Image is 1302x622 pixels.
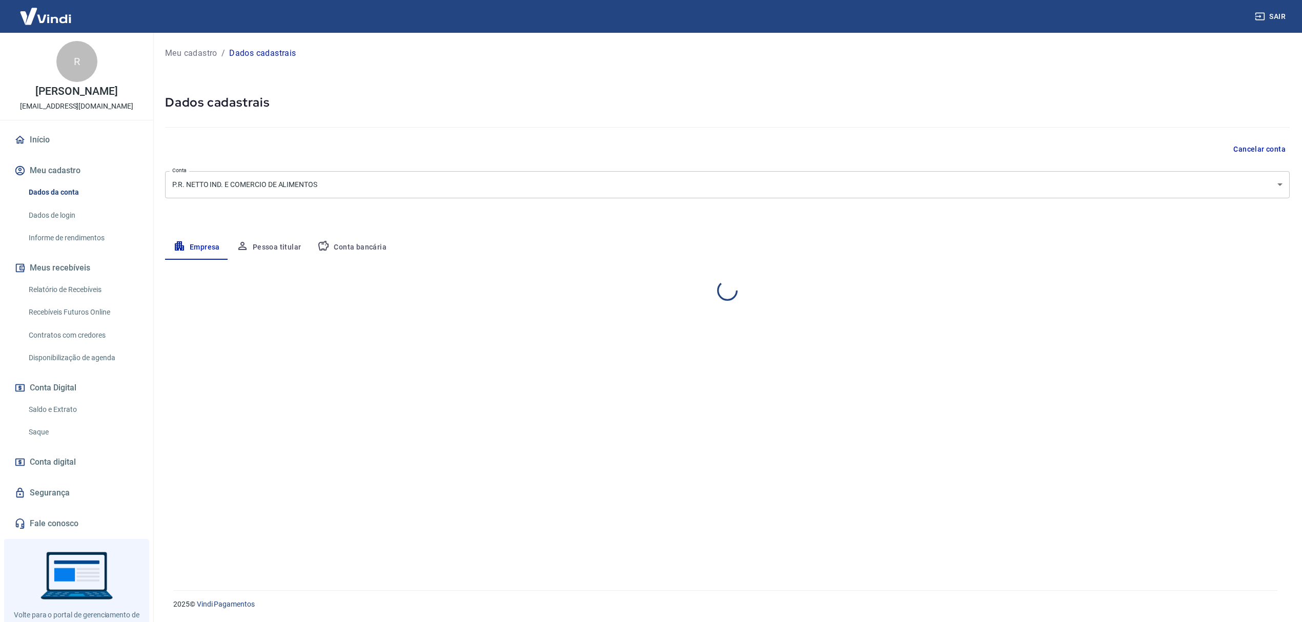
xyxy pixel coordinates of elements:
a: Contratos com credores [25,325,141,346]
p: Dados cadastrais [229,47,296,59]
a: Conta digital [12,451,141,473]
button: Meu cadastro [12,159,141,182]
button: Cancelar conta [1229,140,1290,159]
div: R [56,41,97,82]
a: Meu cadastro [165,47,217,59]
a: Início [12,129,141,151]
a: Dados da conta [25,182,141,203]
img: Vindi [12,1,79,32]
button: Conta Digital [12,377,141,399]
p: / [221,47,225,59]
a: Dados de login [25,205,141,226]
a: Saldo e Extrato [25,399,141,420]
a: Segurança [12,482,141,504]
button: Sair [1253,7,1290,26]
button: Meus recebíveis [12,257,141,279]
button: Empresa [165,235,228,260]
a: Relatório de Recebíveis [25,279,141,300]
a: Fale conosco [12,512,141,535]
p: 2025 © [173,599,1277,610]
a: Disponibilização de agenda [25,347,141,368]
a: Informe de rendimentos [25,227,141,248]
a: Vindi Pagamentos [197,600,255,608]
label: Conta [172,167,187,174]
a: Saque [25,422,141,443]
p: [PERSON_NAME] [35,86,117,97]
h5: Dados cadastrais [165,94,1290,111]
p: [EMAIL_ADDRESS][DOMAIN_NAME] [20,101,133,112]
button: Pessoa titular [228,235,310,260]
button: Conta bancária [309,235,395,260]
div: P.R. NETTO IND. E COMERCIO DE ALIMENTOS [165,171,1290,198]
a: Recebíveis Futuros Online [25,302,141,323]
span: Conta digital [30,455,76,469]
